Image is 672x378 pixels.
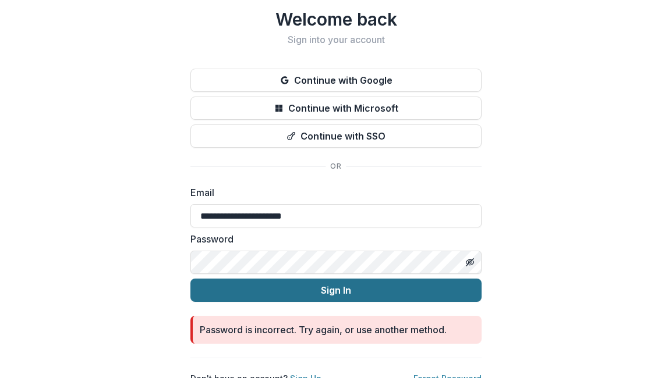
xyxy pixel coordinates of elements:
[190,34,482,45] h2: Sign into your account
[461,253,479,272] button: Toggle password visibility
[190,124,482,148] button: Continue with SSO
[190,9,482,30] h1: Welcome back
[190,186,475,199] label: Email
[190,97,482,120] button: Continue with Microsoft
[190,69,482,92] button: Continue with Google
[200,323,447,337] div: Password is incorrect. Try again, or use another method.
[190,232,475,246] label: Password
[190,279,482,302] button: Sign In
